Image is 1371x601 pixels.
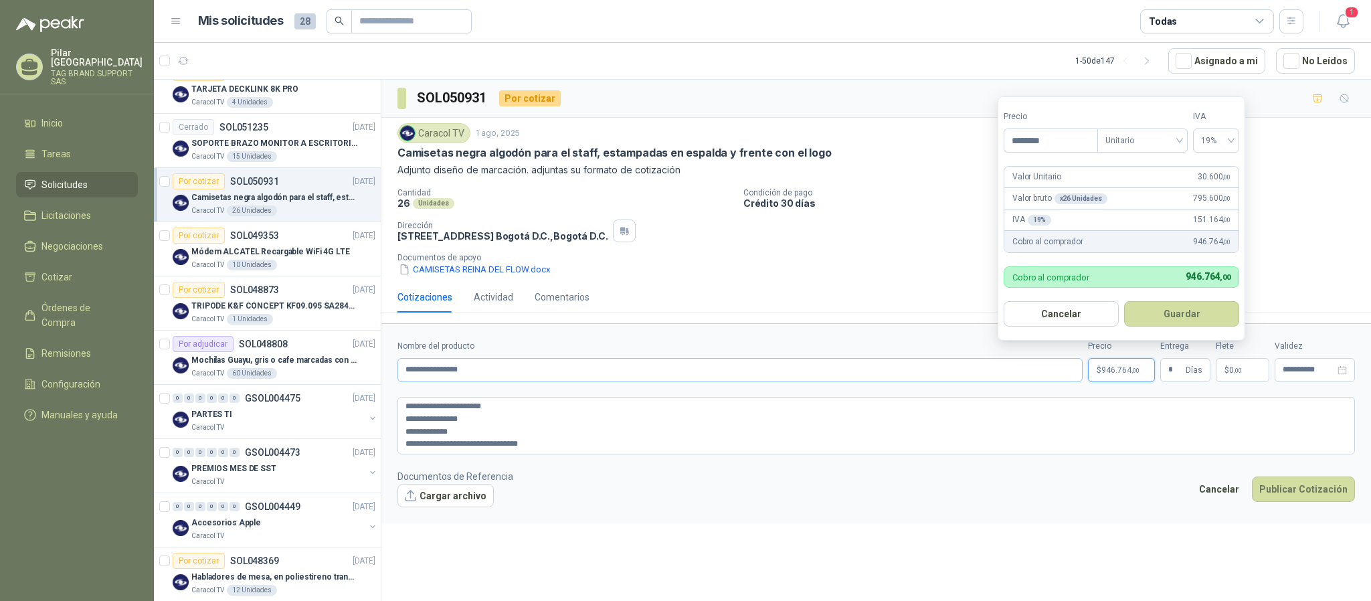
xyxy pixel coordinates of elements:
[16,264,138,290] a: Cotizar
[230,177,279,186] p: SOL050931
[1193,192,1230,205] span: 795.600
[397,253,1366,262] p: Documentos de apoyo
[227,97,273,108] div: 4 Unidades
[191,531,224,541] p: Caracol TV
[16,172,138,197] a: Solicitudes
[294,13,316,29] span: 28
[743,188,1366,197] p: Condición de pago
[1192,477,1247,502] button: Cancelar
[1222,238,1230,246] span: ,00
[245,502,300,511] p: GSOL004449
[191,477,224,487] p: Caracol TV
[1229,366,1242,374] span: 0
[1088,340,1155,353] label: Precio
[227,260,277,270] div: 10 Unidades
[173,394,183,403] div: 0
[1124,301,1239,327] button: Guardar
[16,295,138,335] a: Órdenes de Compra
[1222,216,1230,224] span: ,00
[173,499,378,541] a: 0 0 0 0 0 0 GSOL004449[DATE] Company LogoAccesorios AppleCaracol TV
[173,444,378,487] a: 0 0 0 0 0 0 GSOL004473[DATE] Company LogoPREMIOS MES DE SSTCaracol TV
[154,168,381,222] a: Por cotizarSOL050931[DATE] Company LogoCamisetas negra algodón para el staff, estampadas en espal...
[173,195,189,211] img: Company Logo
[173,303,189,319] img: Company Logo
[1075,50,1158,72] div: 1 - 50 de 147
[1088,358,1155,382] p: $946.764,00
[184,502,194,511] div: 0
[195,394,205,403] div: 0
[1193,213,1230,226] span: 151.164
[191,354,358,367] p: Mochilas Guayu, gris o cafe marcadas con un logo
[353,338,375,351] p: [DATE]
[41,208,91,223] span: Licitaciones
[230,394,240,403] div: 0
[1004,301,1119,327] button: Cancelar
[1055,193,1107,204] div: x 26 Unidades
[1216,358,1269,382] p: $ 0,00
[1222,195,1230,202] span: ,00
[230,448,240,457] div: 0
[173,86,189,102] img: Company Logo
[245,448,300,457] p: GSOL004473
[16,203,138,228] a: Licitaciones
[743,197,1366,209] p: Crédito 30 días
[1220,273,1230,282] span: ,00
[397,469,513,484] p: Documentos de Referencia
[154,276,381,331] a: Por cotizarSOL048873[DATE] Company LogoTRIPODE K&F CONCEPT KF09.095 SA284C1Caracol TV1 Unidades
[1331,9,1355,33] button: 1
[397,340,1083,353] label: Nombre del producto
[1216,340,1269,353] label: Flete
[184,394,194,403] div: 0
[16,16,84,32] img: Logo peakr
[154,60,381,114] a: Por cotizarSOL051236[DATE] Company LogoTARJETA DECKLINK 8K PROCaracol TV4 Unidades
[1275,340,1355,353] label: Validez
[535,290,589,305] div: Comentarios
[51,70,143,86] p: TAG BRAND SUPPORT SAS
[1105,131,1180,151] span: Unitario
[1198,171,1230,183] span: 30.600
[1222,173,1230,181] span: ,00
[154,222,381,276] a: Por cotizarSOL049353[DATE] Company LogoMódem ALCATEL Recargable WiFi 4G LTECaracol TV10 Unidades
[191,408,232,421] p: PARTES TI
[227,151,277,162] div: 15 Unidades
[173,173,225,189] div: Por cotizar
[227,314,273,325] div: 1 Unidades
[195,448,205,457] div: 0
[1012,192,1107,205] p: Valor bruto
[191,191,358,204] p: Camisetas negra algodón para el staff, estampadas en espalda y frente con el logo
[397,123,470,143] div: Caracol TV
[191,368,224,379] p: Caracol TV
[173,412,189,428] img: Company Logo
[198,11,284,31] h1: Mis solicitudes
[191,314,224,325] p: Caracol TV
[191,422,224,433] p: Caracol TV
[1193,110,1239,123] label: IVA
[195,502,205,511] div: 0
[173,357,189,373] img: Company Logo
[1149,14,1177,29] div: Todas
[353,501,375,513] p: [DATE]
[173,336,234,352] div: Por adjudicar
[191,462,276,475] p: PREMIOS MES DE SST
[1344,6,1359,19] span: 1
[353,175,375,188] p: [DATE]
[173,119,214,135] div: Cerrado
[1224,366,1229,374] span: $
[41,116,63,131] span: Inicio
[353,555,375,568] p: [DATE]
[1186,271,1230,282] span: 946.764
[335,16,344,25] span: search
[191,137,358,150] p: SOPORTE BRAZO MONITOR A ESCRITORIO NBF80
[1276,48,1355,74] button: No Leídos
[230,285,279,294] p: SOL048873
[1201,131,1231,151] span: 19%
[191,83,298,96] p: TARJETA DECKLINK 8K PRO
[239,339,288,349] p: SOL048808
[474,290,513,305] div: Actividad
[1252,477,1355,502] button: Publicar Cotización
[413,198,454,209] div: Unidades
[397,188,733,197] p: Cantidad
[1028,215,1052,226] div: 19 %
[227,205,277,216] div: 26 Unidades
[1168,48,1265,74] button: Asignado a mi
